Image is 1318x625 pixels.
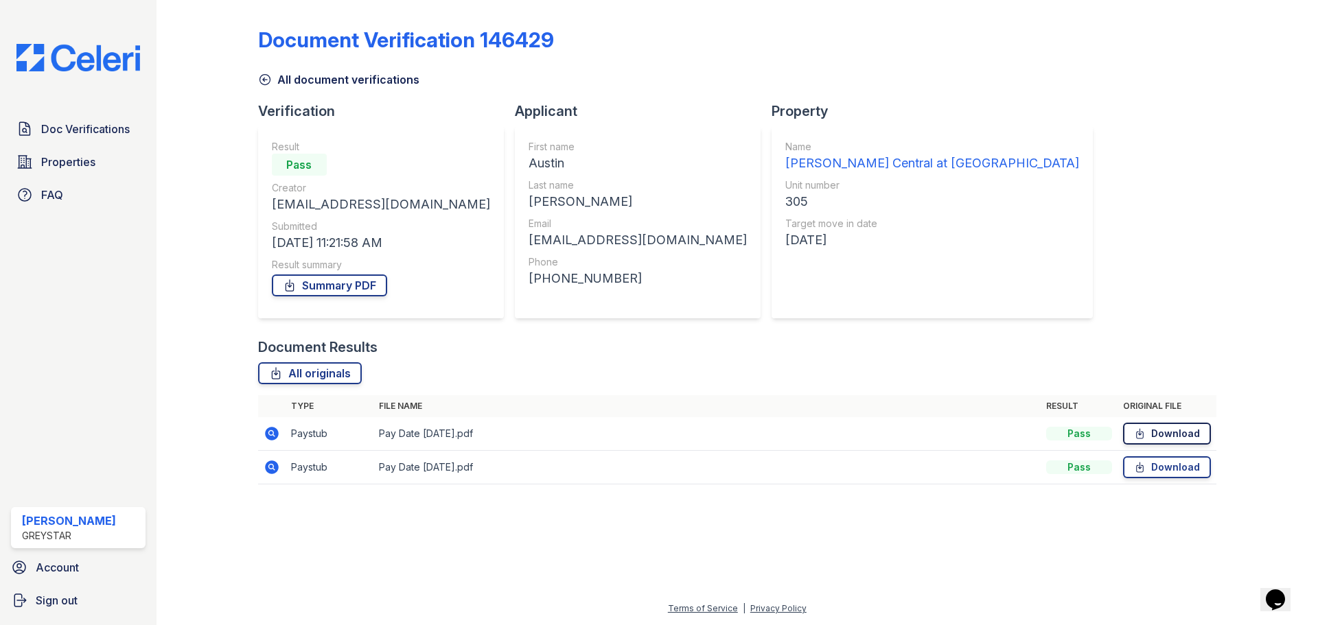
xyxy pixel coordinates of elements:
div: Creator [272,181,490,195]
div: Pass [1046,427,1112,440]
div: [DATE] 11:21:58 AM [272,233,490,252]
div: Applicant [515,102,772,121]
div: [PHONE_NUMBER] [529,269,747,288]
iframe: chat widget [1260,570,1304,611]
a: Properties [11,148,146,176]
span: Doc Verifications [41,121,130,137]
div: [PERSON_NAME] [529,192,747,211]
a: Summary PDF [272,274,387,296]
a: Account [5,554,151,581]
div: Document Results [258,338,378,357]
a: All originals [258,362,362,384]
div: 305 [785,192,1079,211]
div: Pass [1046,460,1112,474]
span: Properties [41,154,95,170]
a: Download [1123,456,1211,478]
a: All document verifications [258,71,419,88]
td: Pay Date [DATE].pdf [373,451,1041,484]
img: CE_Logo_Blue-a8612792a0a2168367f1c8372b55b34899dd931a85d93a1a3d3e32e68fde9ad4.png [5,44,151,71]
div: Verification [258,102,515,121]
span: Account [36,559,79,576]
td: Pay Date [DATE].pdf [373,417,1041,451]
a: FAQ [11,181,146,209]
div: Target move in date [785,217,1079,231]
th: Original file [1118,395,1216,417]
div: [PERSON_NAME] [22,512,116,529]
div: Submitted [272,220,490,233]
div: Pass [272,154,327,176]
span: Sign out [36,592,78,609]
div: [DATE] [785,231,1079,250]
th: Type [286,395,373,417]
td: Paystub [286,417,373,451]
a: Doc Verifications [11,115,146,143]
div: Document Verification 146429 [258,27,554,52]
div: | [743,603,745,613]
div: First name [529,140,747,154]
th: Result [1041,395,1118,417]
div: Email [529,217,747,231]
div: Property [772,102,1104,121]
th: File name [373,395,1041,417]
div: Austin [529,154,747,173]
div: Phone [529,255,747,269]
div: [EMAIL_ADDRESS][DOMAIN_NAME] [272,195,490,214]
div: Greystar [22,529,116,543]
div: Unit number [785,178,1079,192]
a: Terms of Service [668,603,738,613]
td: Paystub [286,451,373,484]
a: Privacy Policy [750,603,807,613]
div: Result summary [272,258,490,272]
div: Result [272,140,490,154]
div: [EMAIL_ADDRESS][DOMAIN_NAME] [529,231,747,250]
a: Download [1123,423,1211,445]
a: Name [PERSON_NAME] Central at [GEOGRAPHIC_DATA] [785,140,1079,173]
div: Last name [529,178,747,192]
span: FAQ [41,187,63,203]
a: Sign out [5,587,151,614]
div: Name [785,140,1079,154]
div: [PERSON_NAME] Central at [GEOGRAPHIC_DATA] [785,154,1079,173]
